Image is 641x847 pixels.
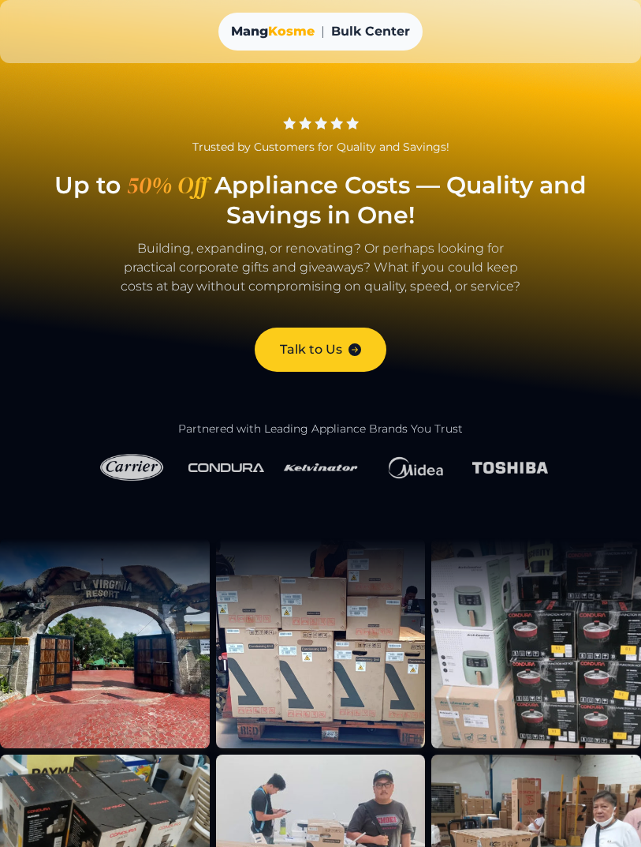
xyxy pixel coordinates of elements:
[231,22,315,41] a: MangKosme
[255,328,386,372] a: Talk to Us
[19,239,622,312] p: Building, expanding, or renovating? Or perhaps looking for practical corporate gifts and giveaway...
[231,22,315,41] div: Mang
[188,460,264,475] img: Condura Logo
[19,422,622,437] h2: Partnered with Leading Appliance Brands You Trust
[472,459,548,477] img: Toshiba Logo
[121,171,214,201] span: 50% Off
[331,22,410,41] span: Bulk Center
[94,449,170,486] img: Carrier Logo
[378,449,453,487] img: Midea Logo
[283,449,359,485] img: Kelvinator Logo
[268,24,315,39] span: Kosme
[19,171,622,230] h1: Up to Appliance Costs — Quality and Savings in One!
[321,22,325,41] span: |
[19,139,622,155] div: Trusted by Customers for Quality and Savings!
